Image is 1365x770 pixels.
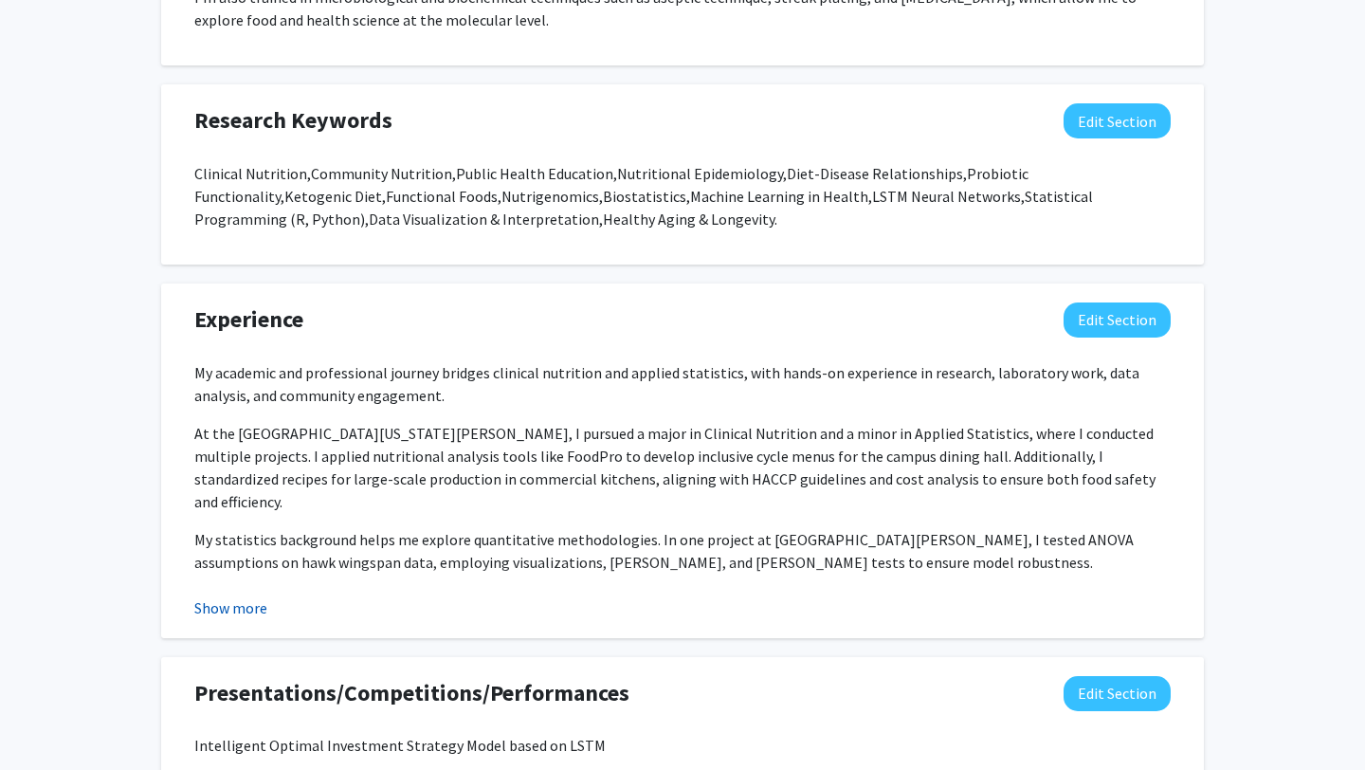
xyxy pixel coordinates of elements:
[194,361,1171,407] p: My academic and professional journey bridges clinical nutrition and applied statistics, with hand...
[311,164,456,183] span: Community Nutrition,
[1064,676,1171,711] button: Edit Presentations/Competitions/Performances
[501,187,603,206] span: Nutrigenomics,
[194,103,392,137] span: Research Keywords
[284,187,386,206] span: Ketogenic Diet,
[194,676,629,710] span: Presentations/Competitions/Performances
[14,685,81,756] iframe: Chat
[872,187,1025,206] span: LSTM Neural Networks,
[787,164,967,183] span: Diet-Disease Relationships,
[1064,302,1171,338] button: Edit Experience
[194,734,1171,757] p: Intelligent Optimal Investment Strategy Model based on LSTM
[194,162,1171,230] p: Clinical Nutrition,
[194,164,1028,206] span: Probiotic Functionality,
[1064,103,1171,138] button: Edit Research Keywords
[603,210,777,229] span: Healthy Aging & Longevity.
[194,528,1171,574] p: My statistics background helps me explore quantitative methodologies. In one project at [GEOGRAPH...
[369,210,603,229] span: Data Visualization & Interpretation,
[194,302,303,337] span: Experience
[386,187,501,206] span: Functional Foods,
[617,164,787,183] span: Nutritional Epidemiology,
[194,187,1093,229] span: Statistical Programming (R, Python),
[194,596,267,619] button: Show more
[456,164,617,183] span: Public Health Education,
[690,187,872,206] span: Machine Learning in Health,
[194,422,1171,513] p: At the [GEOGRAPHIC_DATA][US_STATE][PERSON_NAME], I pursued a major in Clinical Nutrition and a mi...
[603,187,690,206] span: Biostatistics,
